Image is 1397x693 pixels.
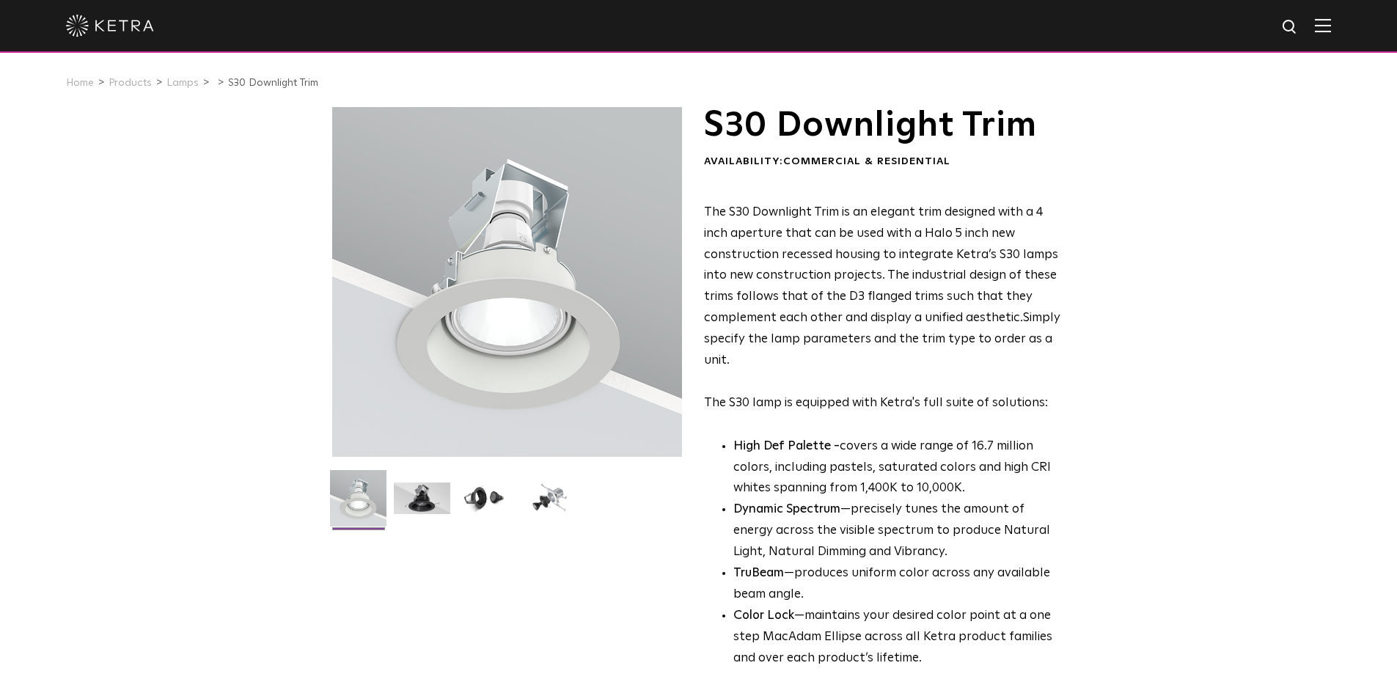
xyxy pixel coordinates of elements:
span: Commercial & Residential [783,156,950,166]
a: Home [66,78,94,88]
strong: TruBeam [733,567,784,579]
strong: High Def Palette - [733,440,840,452]
a: Lamps [166,78,199,88]
img: S30 Halo Downlight_Table Top_Black [458,483,514,525]
img: S30-DownlightTrim-2021-Web-Square [330,470,386,538]
span: The S30 Downlight Trim is an elegant trim designed with a 4 inch aperture that can be used with a... [704,206,1058,324]
a: S30 Downlight Trim [228,78,318,88]
img: ketra-logo-2019-white [66,15,154,37]
img: search icon [1281,18,1299,37]
p: The S30 lamp is equipped with Ketra's full suite of solutions: [704,202,1061,414]
strong: Dynamic Spectrum [733,503,840,516]
div: Availability: [704,155,1061,169]
li: —precisely tunes the amount of energy across the visible spectrum to produce Natural Light, Natur... [733,499,1061,563]
img: S30 Halo Downlight_Hero_Black_Gradient [394,483,450,525]
p: covers a wide range of 16.7 million colors, including pastels, saturated colors and high CRI whit... [733,436,1061,500]
img: Hamburger%20Nav.svg [1315,18,1331,32]
span: Simply specify the lamp parameters and the trim type to order as a unit.​ [704,312,1060,367]
img: S30 Halo Downlight_Exploded_Black [521,483,578,525]
h1: S30 Downlight Trim [704,107,1061,144]
a: Products [109,78,152,88]
strong: Color Lock [733,609,794,622]
li: —produces uniform color across any available beam angle. [733,563,1061,606]
li: —maintains your desired color point at a one step MacAdam Ellipse across all Ketra product famili... [733,606,1061,670]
